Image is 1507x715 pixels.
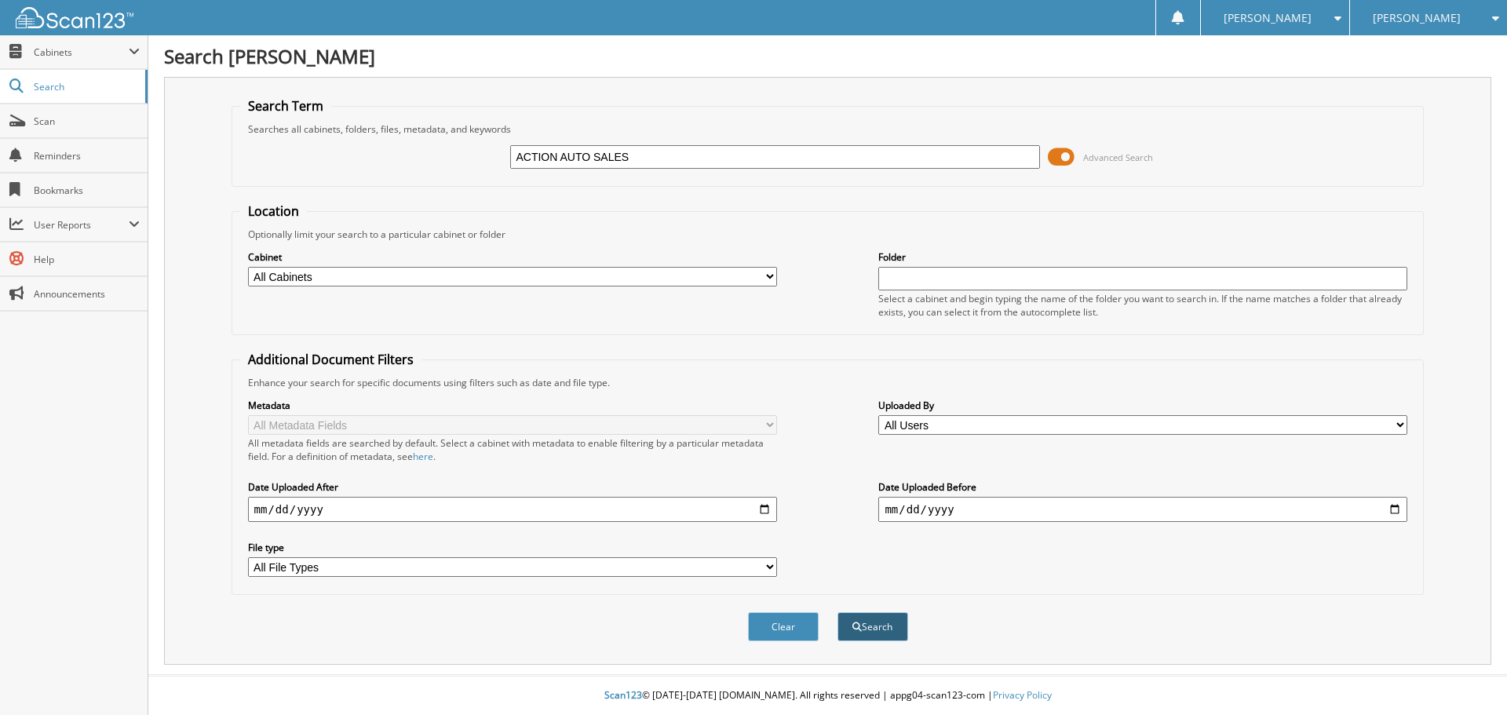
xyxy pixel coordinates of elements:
span: User Reports [34,218,129,232]
div: © [DATE]-[DATE] [DOMAIN_NAME]. All rights reserved | appg04-scan123-com | [148,677,1507,715]
iframe: Chat Widget [1429,640,1507,715]
label: Cabinet [248,250,777,264]
button: Clear [748,612,819,641]
span: Scan [34,115,140,128]
span: Announcements [34,287,140,301]
span: [PERSON_NAME] [1224,13,1312,23]
label: File type [248,541,777,554]
label: Folder [878,250,1407,264]
span: Search [34,80,137,93]
div: All metadata fields are searched by default. Select a cabinet with metadata to enable filtering b... [248,436,777,463]
div: Select a cabinet and begin typing the name of the folder you want to search in. If the name match... [878,292,1407,319]
label: Date Uploaded After [248,480,777,494]
img: scan123-logo-white.svg [16,7,133,28]
label: Metadata [248,399,777,412]
span: Cabinets [34,46,129,59]
span: Advanced Search [1083,151,1153,163]
legend: Search Term [240,97,331,115]
legend: Location [240,202,307,220]
a: Privacy Policy [993,688,1052,702]
span: Bookmarks [34,184,140,197]
span: [PERSON_NAME] [1373,13,1461,23]
span: Reminders [34,149,140,162]
input: end [878,497,1407,522]
button: Search [837,612,908,641]
span: Help [34,253,140,266]
legend: Additional Document Filters [240,351,421,368]
input: start [248,497,777,522]
a: here [413,450,433,463]
label: Uploaded By [878,399,1407,412]
div: Enhance your search for specific documents using filters such as date and file type. [240,376,1416,389]
div: Optionally limit your search to a particular cabinet or folder [240,228,1416,241]
span: Scan123 [604,688,642,702]
label: Date Uploaded Before [878,480,1407,494]
h1: Search [PERSON_NAME] [164,43,1491,69]
div: Searches all cabinets, folders, files, metadata, and keywords [240,122,1416,136]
